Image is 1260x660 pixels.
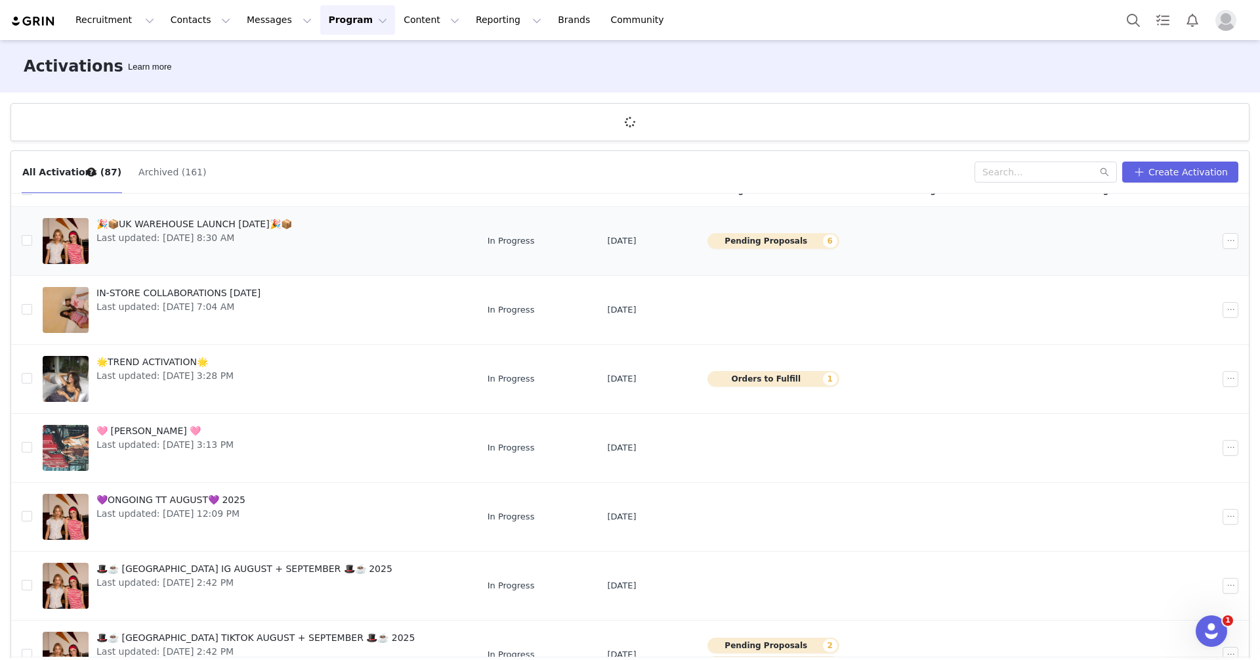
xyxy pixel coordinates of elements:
img: grin logo [10,15,56,28]
button: Pending Proposals2 [707,638,839,653]
button: Notifications [1178,5,1207,35]
iframe: Intercom live chat [1196,615,1227,647]
span: Last updated: [DATE] 3:28 PM [96,369,234,383]
button: Recruitment [68,5,162,35]
button: Program [320,5,395,35]
span: [DATE] [608,510,637,523]
span: [DATE] [608,303,637,317]
span: [DATE] [608,234,637,248]
button: Reporting [468,5,549,35]
a: 🩷 [PERSON_NAME] 🩷Last updated: [DATE] 3:13 PM [43,422,467,474]
img: placeholder-profile.jpg [1215,10,1236,31]
span: 🌟TREND ACTIVATION🌟 [96,355,234,369]
span: 🎩☕️ [GEOGRAPHIC_DATA] TIKTOK AUGUST + SEPTEMBER 🎩☕️ 2025 [96,631,415,645]
a: Tasks [1148,5,1177,35]
span: 🎉📦UK WAREHOUSE LAUNCH [DATE]🎉📦 [96,217,292,231]
span: In Progress [488,441,535,454]
span: Last updated: [DATE] 7:04 AM [96,300,261,314]
a: 💜ONGOING TT AUGUST💜 2025Last updated: [DATE] 12:09 PM [43,491,467,543]
span: In Progress [488,579,535,592]
i: icon: search [1100,167,1109,177]
button: Search [1119,5,1148,35]
a: Community [603,5,678,35]
span: In Progress [488,372,535,385]
span: Last updated: [DATE] 8:30 AM [96,231,292,245]
input: Search... [975,162,1117,183]
span: Last updated: [DATE] 2:42 PM [96,576,392,590]
div: Tooltip anchor [85,166,97,178]
span: In Progress [488,510,535,523]
span: Last updated: [DATE] 2:42 PM [96,645,415,659]
h3: Activations [24,55,123,78]
button: Pending Proposals6 [707,233,839,249]
span: In Progress [488,303,535,317]
div: Tooltip anchor [125,60,174,74]
button: Create Activation [1122,162,1238,183]
button: Content [396,5,467,35]
span: 1 [1223,615,1233,626]
a: IN-STORE COLLABORATIONS [DATE]Last updated: [DATE] 7:04 AM [43,284,467,336]
button: Messages [239,5,320,35]
button: Archived (161) [138,162,207,183]
span: Last updated: [DATE] 12:09 PM [96,507,245,521]
button: Contacts [163,5,238,35]
span: 🎩☕️ [GEOGRAPHIC_DATA] IG AUGUST + SEPTEMBER 🎩☕️ 2025 [96,562,392,576]
span: Last updated: [DATE] 3:13 PM [96,438,234,452]
button: Orders to Fulfill1 [707,371,839,387]
a: 🎩☕️ [GEOGRAPHIC_DATA] IG AUGUST + SEPTEMBER 🎩☕️ 2025Last updated: [DATE] 2:42 PM [43,560,467,612]
button: All Activations (87) [22,162,122,183]
span: 💜ONGOING TT AUGUST💜 2025 [96,493,245,507]
a: 🎉📦UK WAREHOUSE LAUNCH [DATE]🎉📦Last updated: [DATE] 8:30 AM [43,215,467,267]
span: In Progress [488,234,535,248]
span: 🩷 [PERSON_NAME] 🩷 [96,424,234,438]
span: [DATE] [608,372,637,385]
a: 🌟TREND ACTIVATION🌟Last updated: [DATE] 3:28 PM [43,353,467,405]
span: IN-STORE COLLABORATIONS [DATE] [96,286,261,300]
span: [DATE] [608,441,637,454]
button: Profile [1207,10,1249,31]
a: Brands [550,5,602,35]
span: [DATE] [608,579,637,592]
